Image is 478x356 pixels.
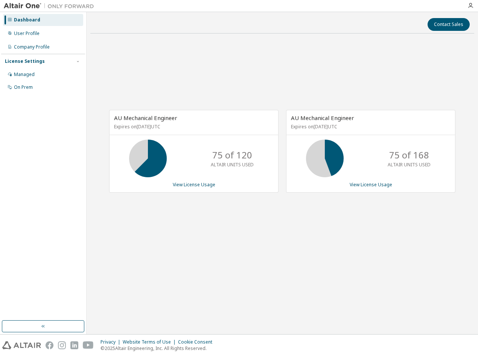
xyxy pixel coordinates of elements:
[212,149,252,161] p: 75 of 120
[428,18,470,31] button: Contact Sales
[100,339,123,345] div: Privacy
[14,84,33,90] div: On Prem
[291,114,354,122] span: AU Mechanical Engineer
[70,341,78,349] img: linkedin.svg
[83,341,94,349] img: youtube.svg
[100,345,217,351] p: © 2025 Altair Engineering, Inc. All Rights Reserved.
[350,181,392,188] a: View License Usage
[14,72,35,78] div: Managed
[58,341,66,349] img: instagram.svg
[14,30,40,37] div: User Profile
[123,339,178,345] div: Website Terms of Use
[114,114,177,122] span: AU Mechanical Engineer
[46,341,53,349] img: facebook.svg
[2,341,41,349] img: altair_logo.svg
[4,2,98,10] img: Altair One
[114,123,272,130] p: Expires on [DATE] UTC
[178,339,217,345] div: Cookie Consent
[5,58,45,64] div: License Settings
[14,17,40,23] div: Dashboard
[389,149,429,161] p: 75 of 168
[291,123,449,130] p: Expires on [DATE] UTC
[173,181,215,188] a: View License Usage
[14,44,50,50] div: Company Profile
[211,161,254,168] p: ALTAIR UNITS USED
[388,161,431,168] p: ALTAIR UNITS USED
